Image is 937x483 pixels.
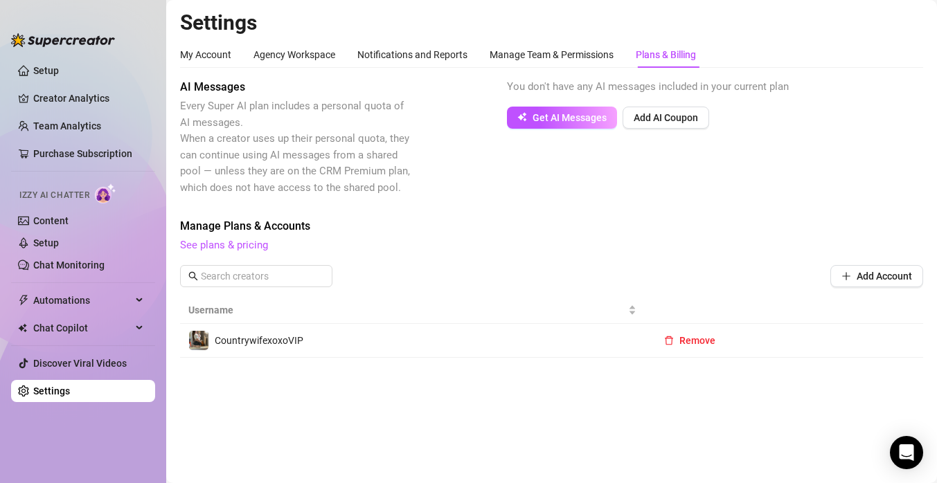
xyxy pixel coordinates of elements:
span: You don't have any AI messages included in your current plan [507,80,789,93]
a: Content [33,215,69,226]
span: Automations [33,289,132,311]
span: Remove [679,335,715,346]
span: Every Super AI plan includes a personal quota of AI messages. When a creator uses up their person... [180,100,410,194]
span: Add Account [857,271,912,282]
span: AI Messages [180,79,413,95]
div: Manage Team & Permissions [490,47,614,62]
span: Manage Plans & Accounts [180,218,923,235]
img: Chat Copilot [18,323,27,333]
img: CountrywifexoxoVIP️ [189,331,208,350]
div: Notifications and Reports [357,47,467,62]
a: Setup [33,237,59,248]
div: Open Intercom Messenger [890,436,923,469]
a: Team Analytics [33,120,101,131]
span: search [188,271,198,281]
a: See plans & pricing [180,239,268,251]
button: Get AI Messages [507,107,617,129]
div: My Account [180,47,231,62]
span: Username [188,302,625,318]
a: Purchase Subscription [33,143,144,165]
h2: Settings [180,10,923,36]
a: Discover Viral Videos [33,358,127,369]
span: plus [841,271,851,281]
button: Add AI Coupon [623,107,709,129]
img: AI Chatter [95,183,116,203]
button: Remove [653,329,726,352]
span: delete [664,336,674,345]
th: Username [180,297,645,324]
div: Agency Workspace [253,47,335,62]
span: Izzy AI Chatter [19,189,89,202]
a: Settings [33,385,70,397]
span: thunderbolt [18,295,29,306]
span: Get AI Messages [533,112,607,123]
input: Search creators [201,268,313,284]
span: Chat Copilot [33,317,132,339]
button: Add Account [830,265,923,287]
img: logo-BBDzfeDw.svg [11,33,115,47]
span: Add AI Coupon [634,112,698,123]
a: Setup [33,65,59,76]
span: CountrywifexoxoVIP️ [215,335,303,346]
a: Creator Analytics [33,87,144,109]
a: Chat Monitoring [33,259,105,271]
div: Plans & Billing [636,47,696,62]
